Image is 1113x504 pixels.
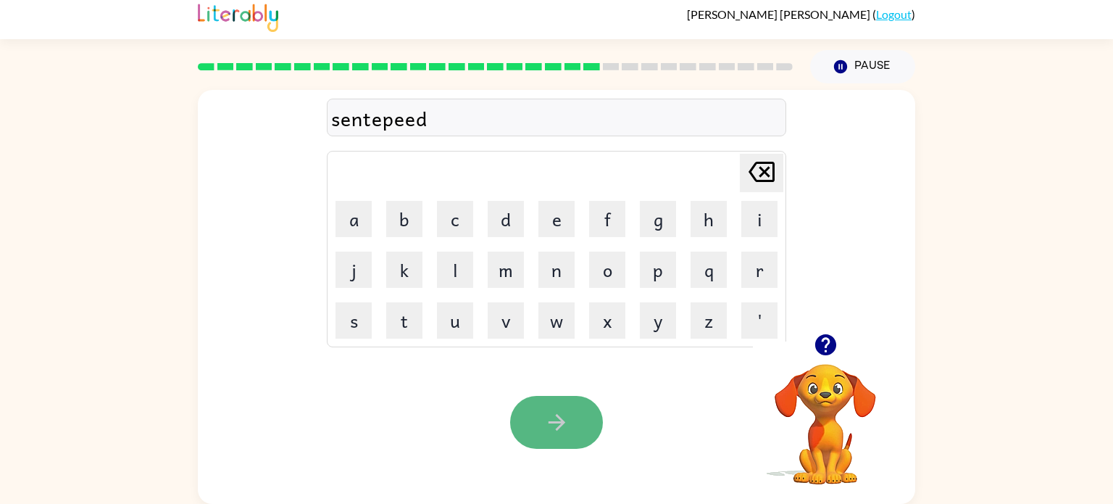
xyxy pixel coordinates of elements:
[538,302,575,339] button: w
[753,342,898,487] video: Your browser must support playing .mp4 files to use Literably. Please try using another browser.
[687,7,915,21] div: ( )
[640,302,676,339] button: y
[386,201,422,237] button: b
[437,302,473,339] button: u
[331,103,782,133] div: sentepeed
[589,252,625,288] button: o
[691,201,727,237] button: h
[335,201,372,237] button: a
[691,252,727,288] button: q
[335,302,372,339] button: s
[386,302,422,339] button: t
[437,201,473,237] button: c
[876,7,912,21] a: Logout
[589,201,625,237] button: f
[335,252,372,288] button: j
[741,302,778,339] button: '
[437,252,473,288] button: l
[386,252,422,288] button: k
[640,201,676,237] button: g
[687,7,872,21] span: [PERSON_NAME] [PERSON_NAME]
[488,201,524,237] button: d
[810,50,915,83] button: Pause
[488,252,524,288] button: m
[538,252,575,288] button: n
[488,302,524,339] button: v
[691,302,727,339] button: z
[538,201,575,237] button: e
[640,252,676,288] button: p
[589,302,625,339] button: x
[741,252,778,288] button: r
[741,201,778,237] button: i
